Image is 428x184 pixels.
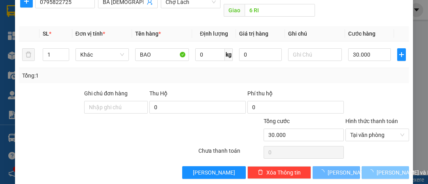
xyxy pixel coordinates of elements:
label: Hình thức thanh toán [345,118,398,124]
button: delete [22,48,35,61]
span: plus [398,51,405,58]
span: Giá trị hàng [239,30,268,37]
span: [PERSON_NAME] [328,168,370,177]
span: Định lượng [200,30,228,37]
span: Thu Hộ [149,90,168,97]
span: Tổng cước [264,118,290,124]
input: 0 [239,48,282,61]
span: Tên hàng [135,30,161,37]
button: [PERSON_NAME] và In [362,166,409,179]
span: Khác [80,49,124,61]
span: kg [225,48,233,61]
span: delete [258,169,263,176]
button: plus [397,48,406,61]
input: Dọc đường [245,4,315,17]
div: Tổng: 1 [22,71,166,80]
th: Ghi chú [285,26,345,42]
span: Xóa Thông tin [266,168,301,177]
span: Tại văn phòng [350,129,404,141]
input: VD: Bàn, Ghế [135,48,189,61]
span: loading [319,169,328,175]
span: [PERSON_NAME] [193,168,235,177]
label: Ghi chú đơn hàng [84,90,128,97]
input: Ghi chú đơn hàng [84,101,148,114]
span: loading [368,169,377,175]
button: [PERSON_NAME] [182,166,246,179]
span: SL [43,30,49,37]
button: [PERSON_NAME] [313,166,360,179]
div: Chưa thanh toán [198,146,263,160]
span: Đơn vị tính [75,30,105,37]
input: Ghi Chú [288,48,342,61]
span: Cước hàng [348,30,375,37]
div: Phí thu hộ [247,89,344,101]
span: Giao [224,4,245,17]
button: deleteXóa Thông tin [247,166,311,179]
